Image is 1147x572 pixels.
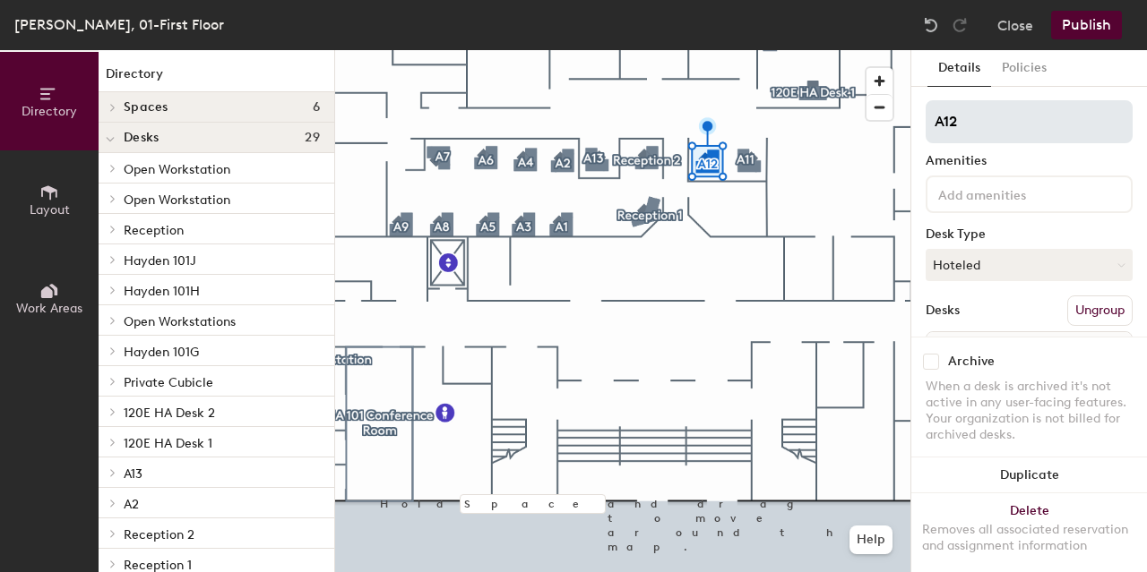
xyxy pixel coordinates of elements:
[927,50,991,87] button: Details
[926,379,1133,443] div: When a desk is archived it's not active in any user-facing features. Your organization is not bil...
[124,100,168,115] span: Spaces
[124,284,200,299] span: Hayden 101H
[124,436,212,451] span: 120E HA Desk 1
[124,131,159,145] span: Desks
[124,192,230,208] span: Open Workstation
[948,354,995,369] div: Archive
[124,253,196,269] span: Hayden 101J
[124,527,194,542] span: Reception 2
[922,522,1136,554] div: Removes all associated reservation and assignment information
[926,303,960,318] div: Desks
[313,100,320,115] span: 6
[124,497,139,512] span: A2
[99,64,334,92] h1: Directory
[922,16,940,34] img: Undo
[930,334,985,366] span: Name
[305,131,320,145] span: 29
[124,223,184,238] span: Reception
[124,314,236,329] span: Open Workstations
[926,249,1133,281] button: Hoteled
[14,13,224,36] div: [PERSON_NAME], 01-First Floor
[951,16,969,34] img: Redo
[911,457,1147,493] button: Duplicate
[991,50,1057,87] button: Policies
[16,301,82,316] span: Work Areas
[935,183,1096,204] input: Add amenities
[926,154,1133,168] div: Amenities
[124,162,230,177] span: Open Workstation
[997,11,1033,39] button: Close
[911,493,1147,572] button: DeleteRemoves all associated reservation and assignment information
[124,345,199,360] span: Hayden 101G
[124,375,213,390] span: Private Cubicle
[926,227,1133,242] div: Desk Type
[124,406,215,421] span: 120E HA Desk 2
[124,466,142,482] span: A13
[1067,295,1133,326] button: Ungroup
[30,202,70,218] span: Layout
[1051,11,1122,39] button: Publish
[849,525,893,554] button: Help
[22,104,77,119] span: Directory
